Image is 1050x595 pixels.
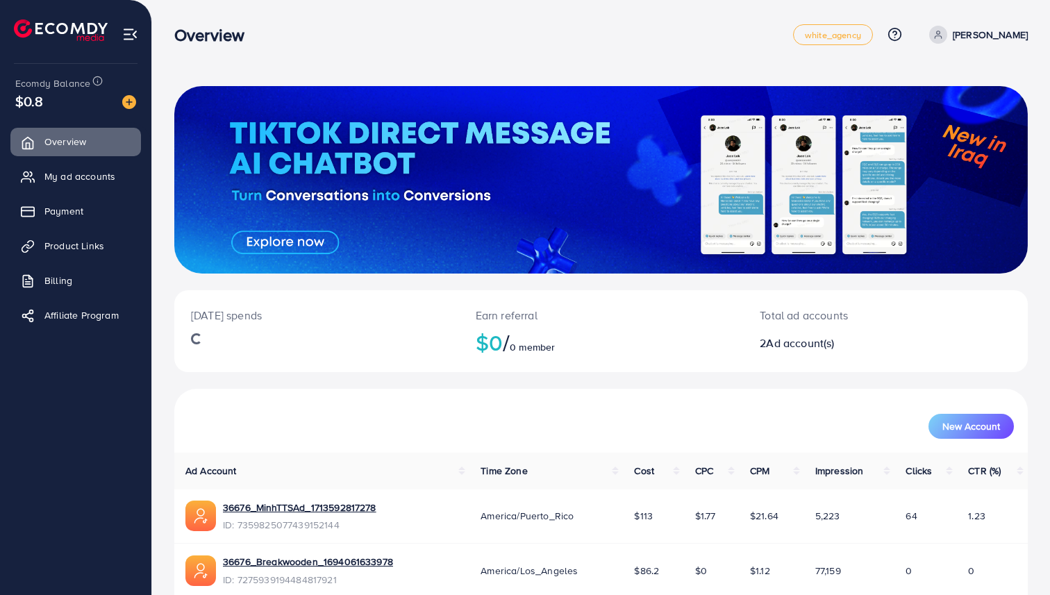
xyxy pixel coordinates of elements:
span: $0 [695,564,707,578]
span: $1.77 [695,509,716,523]
span: $86.2 [634,564,659,578]
button: New Account [928,414,1014,439]
img: ic-ads-acc.e4c84228.svg [185,501,216,531]
p: Total ad accounts [760,307,940,324]
a: Billing [10,267,141,294]
a: Affiliate Program [10,301,141,329]
span: 64 [906,509,917,523]
a: white_agency [793,24,873,45]
span: $113 [634,509,653,523]
p: [PERSON_NAME] [953,26,1028,43]
span: America/Puerto_Rico [481,509,574,523]
span: Ecomdy Balance [15,76,90,90]
span: 0 [968,564,974,578]
span: white_agency [805,31,861,40]
span: Impression [815,464,864,478]
span: America/Los_Angeles [481,564,578,578]
h2: $0 [476,329,727,355]
span: $0.8 [15,91,44,111]
img: image [122,95,136,109]
a: Product Links [10,232,141,260]
img: logo [14,19,108,41]
span: $1.12 [750,564,770,578]
span: Cost [634,464,654,478]
span: Overview [44,135,86,149]
img: menu [122,26,138,42]
span: CPM [750,464,769,478]
span: 1.23 [968,509,985,523]
h3: Overview [174,25,256,45]
a: 36676_MinhTTSAd_1713592817278 [223,501,376,514]
a: 36676_Breakwooden_1694061633978 [223,555,393,569]
a: [PERSON_NAME] [924,26,1028,44]
span: Ad account(s) [766,335,834,351]
span: $21.64 [750,509,778,523]
p: Earn referral [476,307,727,324]
span: Ad Account [185,464,237,478]
span: 5,223 [815,509,840,523]
span: 0 member [510,340,555,354]
a: Payment [10,197,141,225]
span: 0 [906,564,912,578]
span: Affiliate Program [44,308,119,322]
span: Clicks [906,464,932,478]
h2: 2 [760,337,940,350]
span: ID: 7359825077439152144 [223,518,376,532]
span: Billing [44,274,72,287]
a: Overview [10,128,141,156]
span: CTR (%) [968,464,1001,478]
img: ic-ads-acc.e4c84228.svg [185,555,216,586]
span: Product Links [44,239,104,253]
p: [DATE] spends [191,307,442,324]
span: New Account [942,421,1000,431]
span: ID: 7275939194484817921 [223,573,393,587]
span: Payment [44,204,83,218]
span: 77,159 [815,564,841,578]
span: Time Zone [481,464,527,478]
span: CPC [695,464,713,478]
a: My ad accounts [10,162,141,190]
span: / [503,326,510,358]
span: My ad accounts [44,169,115,183]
